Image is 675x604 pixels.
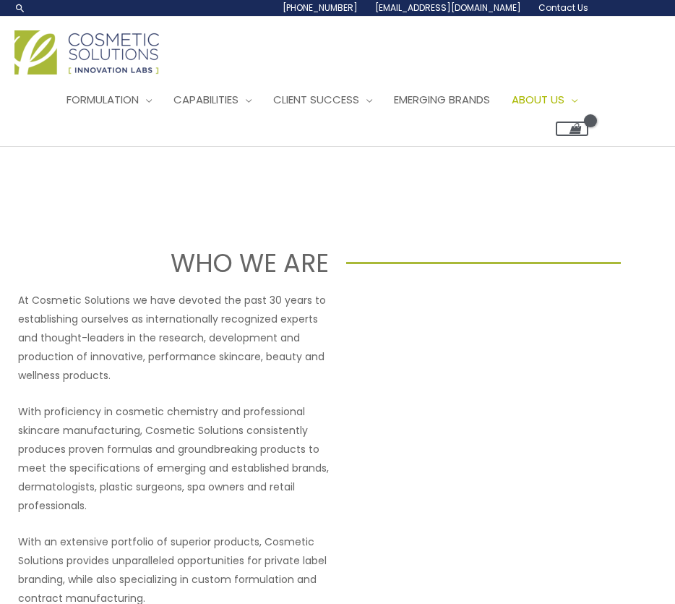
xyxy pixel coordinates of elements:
[66,92,139,107] span: Formulation
[163,78,262,122] a: Capabilities
[512,92,564,107] span: About Us
[14,78,588,136] nav: Site Navigation
[273,92,359,107] span: Client Success
[56,78,163,122] a: Formulation
[501,78,588,122] a: About Us
[346,291,657,466] iframe: Get to know Cosmetic Solutions Private Label Skin Care
[394,92,490,107] span: Emerging Brands
[14,2,26,14] a: Search icon link
[54,245,329,281] h1: WHO WE ARE
[538,1,588,14] span: Contact Us
[173,92,238,107] span: Capabilities
[556,122,588,136] a: View Shopping Cart, empty
[283,1,358,14] span: [PHONE_NUMBER]
[18,402,329,515] p: With proficiency in cosmetic chemistry and professional skincare manufacturing, Cosmetic Solution...
[14,30,159,75] img: Cosmetic Solutions Logo
[18,291,329,385] p: At Cosmetic Solutions we have devoted the past 30 years to establishing ourselves as internationa...
[383,78,501,122] a: Emerging Brands
[375,1,521,14] span: [EMAIL_ADDRESS][DOMAIN_NAME]
[262,78,383,122] a: Client Success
